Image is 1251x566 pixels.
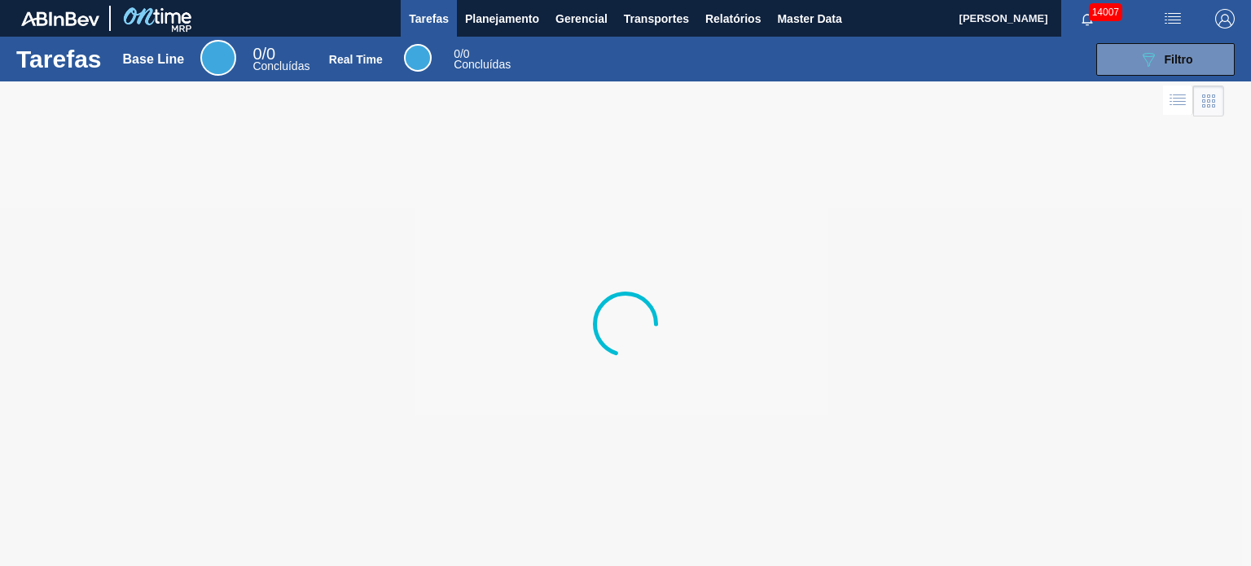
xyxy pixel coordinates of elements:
span: Filtro [1165,53,1193,66]
span: Tarefas [409,9,449,29]
span: Concluídas [252,59,309,72]
img: TNhmsLtSVTkK8tSr43FrP2fwEKptu5GPRR3wAAAABJRU5ErkJggg== [21,11,99,26]
button: Notificações [1061,7,1113,30]
span: Gerencial [555,9,608,29]
button: Filtro [1096,43,1235,76]
div: Base Line [252,47,309,72]
span: Relatórios [705,9,761,29]
img: userActions [1163,9,1183,29]
img: Logout [1215,9,1235,29]
div: Real Time [404,44,432,72]
span: Concluídas [454,58,511,71]
span: Transportes [624,9,689,29]
span: / 0 [252,45,275,63]
div: Base Line [123,52,185,67]
div: Base Line [200,40,236,76]
span: Planejamento [465,9,539,29]
div: Real Time [329,53,383,66]
span: 0 [252,45,261,63]
span: / 0 [454,47,469,60]
span: 0 [454,47,460,60]
h1: Tarefas [16,50,102,68]
span: 14007 [1089,3,1122,21]
span: Master Data [777,9,841,29]
div: Real Time [454,49,511,70]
